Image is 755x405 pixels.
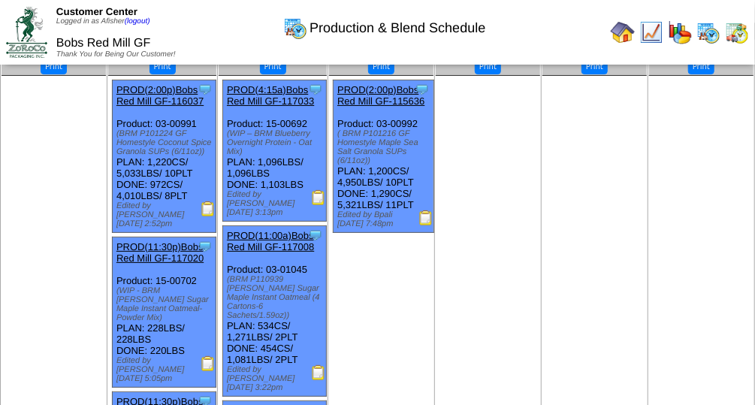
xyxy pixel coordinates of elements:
[725,20,749,44] img: calendarinout.gif
[311,190,326,205] img: Production Report
[308,228,323,243] img: Tooltip
[56,6,137,17] span: Customer Center
[668,20,692,44] img: graph.gif
[337,129,433,165] div: ( BRM P101216 GF Homestyle Maple Sea Salt Granola SUPs (6/11oz))
[227,129,326,156] div: (WIP – BRM Blueberry Overnight Protein - Oat Mix)
[56,50,176,59] span: Thank You for Being Our Customer!
[334,80,433,233] div: Product: 03-00992 PLAN: 1,200CS / 4,950LBS / 10PLT DONE: 1,290CS / 5,321LBS / 11PLT
[223,226,327,397] div: Product: 03-01045 PLAN: 534CS / 1,271LBS / 2PLT DONE: 454CS / 1,081LBS / 2PLT
[415,82,430,97] img: Tooltip
[308,82,323,97] img: Tooltip
[112,237,216,388] div: Product: 15-00702 PLAN: 228LBS / 228LBS DONE: 220LBS
[112,80,216,233] div: Product: 03-00991 PLAN: 1,220CS / 5,033LBS / 10PLT DONE: 972CS / 4,010LBS / 8PLT
[227,365,326,392] div: Edited by [PERSON_NAME] [DATE] 3:22pm
[283,16,307,40] img: calendarprod.gif
[337,84,424,107] a: PROD(2:00p)Bobs Red Mill GF-115636
[116,241,204,264] a: PROD(11:30p)Bobs Red Mill GF-117020
[418,210,433,225] img: Production Report
[116,84,204,107] a: PROD(2:00p)Bobs Red Mill GF-116037
[696,20,720,44] img: calendarprod.gif
[56,37,150,50] span: Bobs Red Mill GF
[310,20,485,36] span: Production & Blend Schedule
[201,356,216,371] img: Production Report
[227,275,326,320] div: (BRM P110939 [PERSON_NAME] Sugar Maple Instant Oatmeal (4 Cartons-6 Sachets/1.59oz))
[337,210,433,228] div: Edited by Bpali [DATE] 7:48pm
[311,365,326,380] img: Production Report
[116,286,216,322] div: (WIP - BRM [PERSON_NAME] Sugar Maple Instant Oatmeal-Powder Mix)
[6,7,47,57] img: ZoRoCo_Logo(Green%26Foil)%20jpg.webp
[223,80,327,222] div: Product: 15-00692 PLAN: 1,096LBS / 1,096LBS DONE: 1,103LBS
[116,356,216,383] div: Edited by [PERSON_NAME] [DATE] 5:05pm
[116,129,216,156] div: (BRM P101224 GF Homestyle Coconut Spice Granola SUPs (6/11oz))
[125,17,150,26] a: (logout)
[639,20,663,44] img: line_graph.gif
[56,17,150,26] span: Logged in as Afisher
[201,201,216,216] img: Production Report
[227,230,314,252] a: PROD(11:00a)Bobs Red Mill GF-117008
[198,82,213,97] img: Tooltip
[227,84,314,107] a: PROD(4:15a)Bobs Red Mill GF-117033
[611,20,635,44] img: home.gif
[198,239,213,254] img: Tooltip
[116,201,216,228] div: Edited by [PERSON_NAME] [DATE] 2:52pm
[227,190,326,217] div: Edited by [PERSON_NAME] [DATE] 3:13pm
